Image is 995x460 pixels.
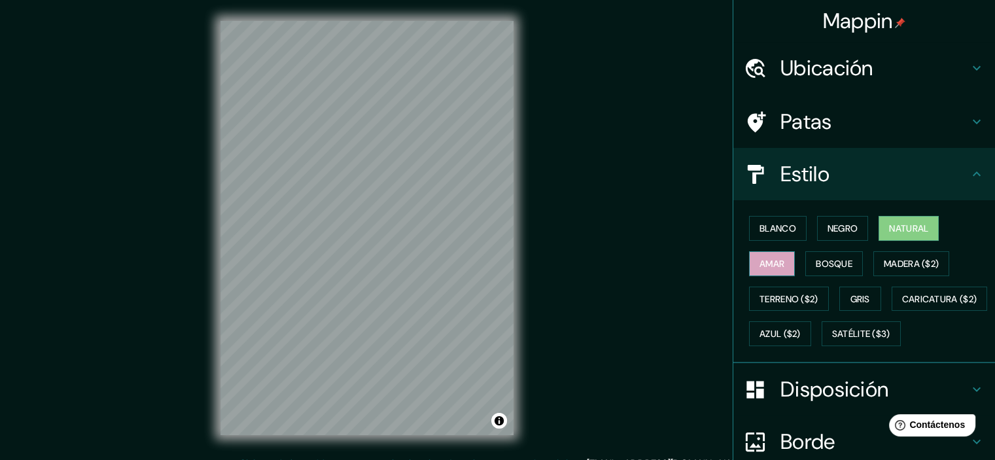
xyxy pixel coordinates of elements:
[733,363,995,416] div: Disposición
[902,293,977,305] font: Caricatura ($2)
[759,293,818,305] font: Terreno ($2)
[780,108,832,135] font: Patas
[895,18,905,28] img: pin-icon.png
[733,148,995,200] div: Estilo
[879,216,939,241] button: Natural
[749,251,795,276] button: Amar
[873,251,949,276] button: Madera ($2)
[822,321,901,346] button: Satélite ($3)
[832,328,890,340] font: Satélite ($3)
[749,287,829,311] button: Terreno ($2)
[749,216,807,241] button: Blanco
[884,258,939,270] font: Madera ($2)
[780,428,835,455] font: Borde
[817,216,869,241] button: Negro
[491,413,507,429] button: Activar o desactivar atribución
[805,251,863,276] button: Bosque
[839,287,881,311] button: Gris
[823,7,893,35] font: Mappin
[780,54,873,82] font: Ubicación
[733,42,995,94] div: Ubicación
[850,293,870,305] font: Gris
[759,258,784,270] font: Amar
[780,160,829,188] font: Estilo
[759,328,801,340] font: Azul ($2)
[759,222,796,234] font: Blanco
[889,222,928,234] font: Natural
[828,222,858,234] font: Negro
[879,409,981,446] iframe: Lanzador de widgets de ayuda
[780,376,888,403] font: Disposición
[816,258,852,270] font: Bosque
[220,21,514,435] canvas: Mapa
[733,96,995,148] div: Patas
[749,321,811,346] button: Azul ($2)
[892,287,988,311] button: Caricatura ($2)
